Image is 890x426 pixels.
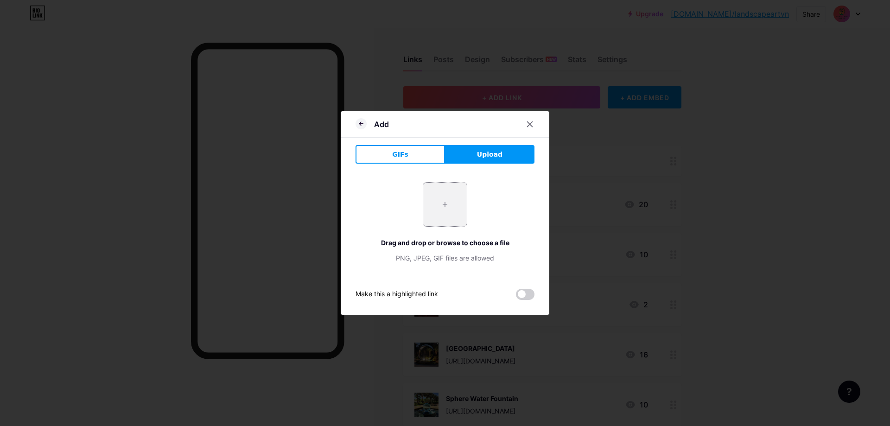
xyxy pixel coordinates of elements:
[392,150,408,159] span: GIFs
[356,289,438,300] div: Make this a highlighted link
[445,145,534,164] button: Upload
[374,119,389,130] div: Add
[356,253,534,263] div: PNG, JPEG, GIF files are allowed
[356,238,534,248] div: Drag and drop or browse to choose a file
[477,150,502,159] span: Upload
[356,145,445,164] button: GIFs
